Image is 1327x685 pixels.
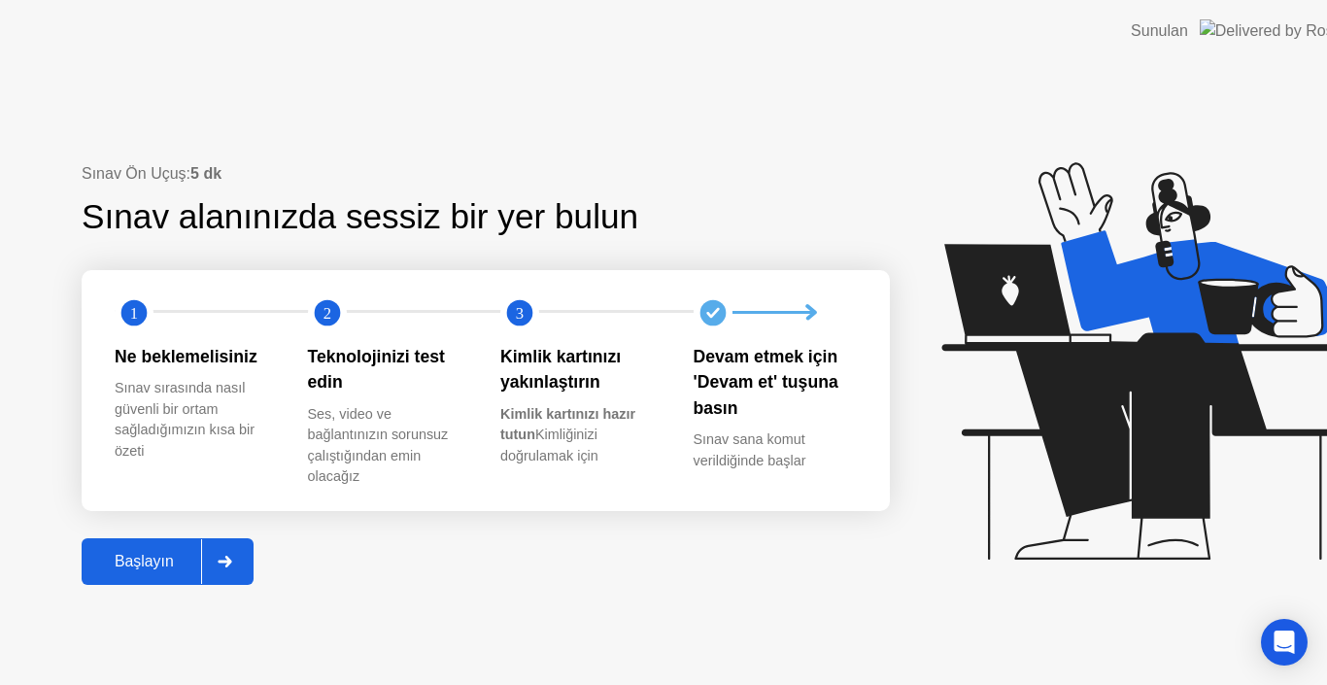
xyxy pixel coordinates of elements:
[87,553,201,570] div: Başlayın
[190,165,221,182] b: 5 dk
[82,538,254,585] button: Başlayın
[500,404,663,467] div: Kimliğinizi doğrulamak için
[500,406,635,443] b: Kimlik kartınızı hazır tutun
[516,303,524,322] text: 3
[115,344,277,369] div: Ne beklemelisiniz
[308,404,470,488] div: Ses, video ve bağlantınızın sorunsuz çalıştığından emin olacağız
[323,303,330,322] text: 2
[1131,19,1188,43] div: Sunulan
[115,378,277,462] div: Sınav sırasında nasıl güvenli bir ortam sağladığımızın kısa bir özeti
[82,162,890,186] div: Sınav Ön Uçuş:
[1261,619,1308,666] div: Open Intercom Messenger
[694,344,856,421] div: Devam etmek için 'Devam et' tuşuna basın
[82,191,766,243] div: Sınav alanınızda sessiz bir yer bulun
[694,429,856,471] div: Sınav sana komut verildiğinde başlar
[308,344,470,395] div: Teknolojinizi test edin
[130,303,138,322] text: 1
[500,344,663,395] div: Kimlik kartınızı yakınlaştırın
